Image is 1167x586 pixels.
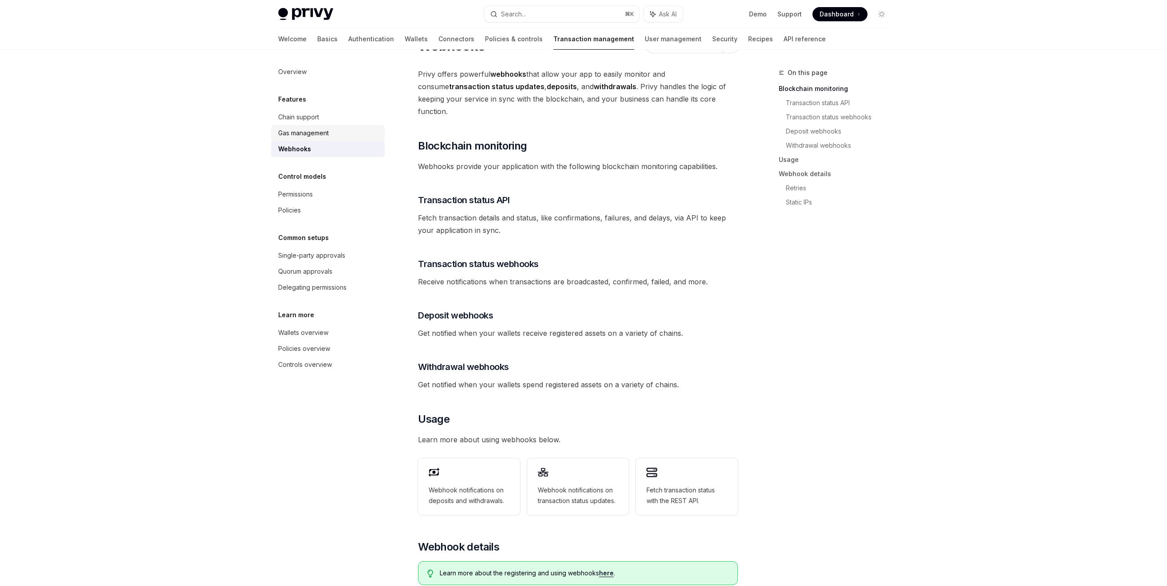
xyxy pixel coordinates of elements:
span: Privy offers powerful that allow your app to easily monitor and consume , , and . Privy handles t... [418,68,738,118]
span: Webhooks provide your application with the following blockchain monitoring capabilities. [418,160,738,173]
span: Learn more about the registering and using webhooks . [440,569,729,578]
button: Toggle dark mode [875,7,889,21]
a: User management [645,28,702,50]
a: Welcome [278,28,307,50]
div: Single-party approvals [278,250,345,261]
a: Dashboard [812,7,867,21]
h5: Features [278,94,306,105]
strong: deposits [547,82,577,91]
a: Policies overview [271,341,385,357]
a: Transaction status webhooks [786,110,896,124]
div: Policies [278,205,301,216]
span: Get notified when your wallets receive registered assets on a variety of chains. [418,327,738,339]
span: Usage [418,412,449,426]
a: Permissions [271,186,385,202]
span: Fetch transaction details and status, like confirmations, failures, and delays, via API to keep y... [418,212,738,236]
a: Static IPs [786,195,896,209]
a: Gas management [271,125,385,141]
img: light logo [278,8,333,20]
span: Ask AI [659,10,677,19]
a: Support [777,10,802,19]
a: Usage [779,153,896,167]
span: Webhook details [418,540,499,554]
a: Authentication [348,28,394,50]
div: Gas management [278,128,329,138]
div: Delegating permissions [278,282,347,293]
span: Get notified when your wallets spend registered assets on a variety of chains. [418,378,738,391]
span: Transaction status API [418,194,509,206]
a: Security [712,28,737,50]
h5: Common setups [278,232,329,243]
div: Quorum approvals [278,266,332,277]
a: Fetch transaction status with the REST API. [636,458,738,515]
span: Deposit webhooks [418,309,493,322]
div: Chain support [278,112,319,122]
svg: Tip [427,570,434,578]
div: Controls overview [278,359,332,370]
a: Delegating permissions [271,279,385,295]
span: Blockchain monitoring [418,139,527,153]
span: Webhook notifications on transaction status updates. [538,485,619,506]
a: Webhook notifications on transaction status updates. [527,458,629,515]
button: Search...⌘K [484,6,639,22]
span: Learn more about using webhooks below. [418,433,738,446]
div: Search... [501,9,526,20]
a: Single-party approvals [271,248,385,264]
a: Wallets [405,28,428,50]
a: Withdrawal webhooks [786,138,896,153]
span: Withdrawal webhooks [418,361,509,373]
a: Basics [317,28,338,50]
a: Deposit webhooks [786,124,896,138]
span: ⌘ K [625,11,634,18]
span: Transaction status webhooks [418,258,539,270]
a: Demo [749,10,767,19]
strong: transaction status updates [449,82,544,91]
button: Ask AI [644,6,683,22]
h5: Control models [278,171,326,182]
strong: webhooks [490,70,526,79]
span: Fetch transaction status with the REST API. [647,485,727,506]
a: Transaction management [553,28,634,50]
a: Webhook details [779,167,896,181]
strong: withdrawals [594,82,636,91]
a: Recipes [748,28,773,50]
a: Overview [271,64,385,80]
div: Wallets overview [278,327,328,338]
a: Policies & controls [485,28,543,50]
span: Receive notifications when transactions are broadcasted, confirmed, failed, and more. [418,275,738,288]
a: Chain support [271,109,385,125]
a: Blockchain monitoring [779,82,896,96]
a: Policies [271,202,385,218]
div: Webhooks [278,144,311,154]
a: Webhooks [271,141,385,157]
div: Permissions [278,189,313,200]
div: Policies overview [278,343,330,354]
a: Transaction status API [786,96,896,110]
a: Quorum approvals [271,264,385,279]
a: API reference [784,28,826,50]
a: Retries [786,181,896,195]
h5: Learn more [278,310,314,320]
a: Wallets overview [271,325,385,341]
span: Dashboard [820,10,854,19]
a: Controls overview [271,357,385,373]
a: Webhook notifications on deposits and withdrawals. [418,458,520,515]
span: On this page [788,67,828,78]
div: Overview [278,67,307,77]
span: Webhook notifications on deposits and withdrawals. [429,485,509,506]
a: Connectors [438,28,474,50]
a: here [599,569,614,577]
